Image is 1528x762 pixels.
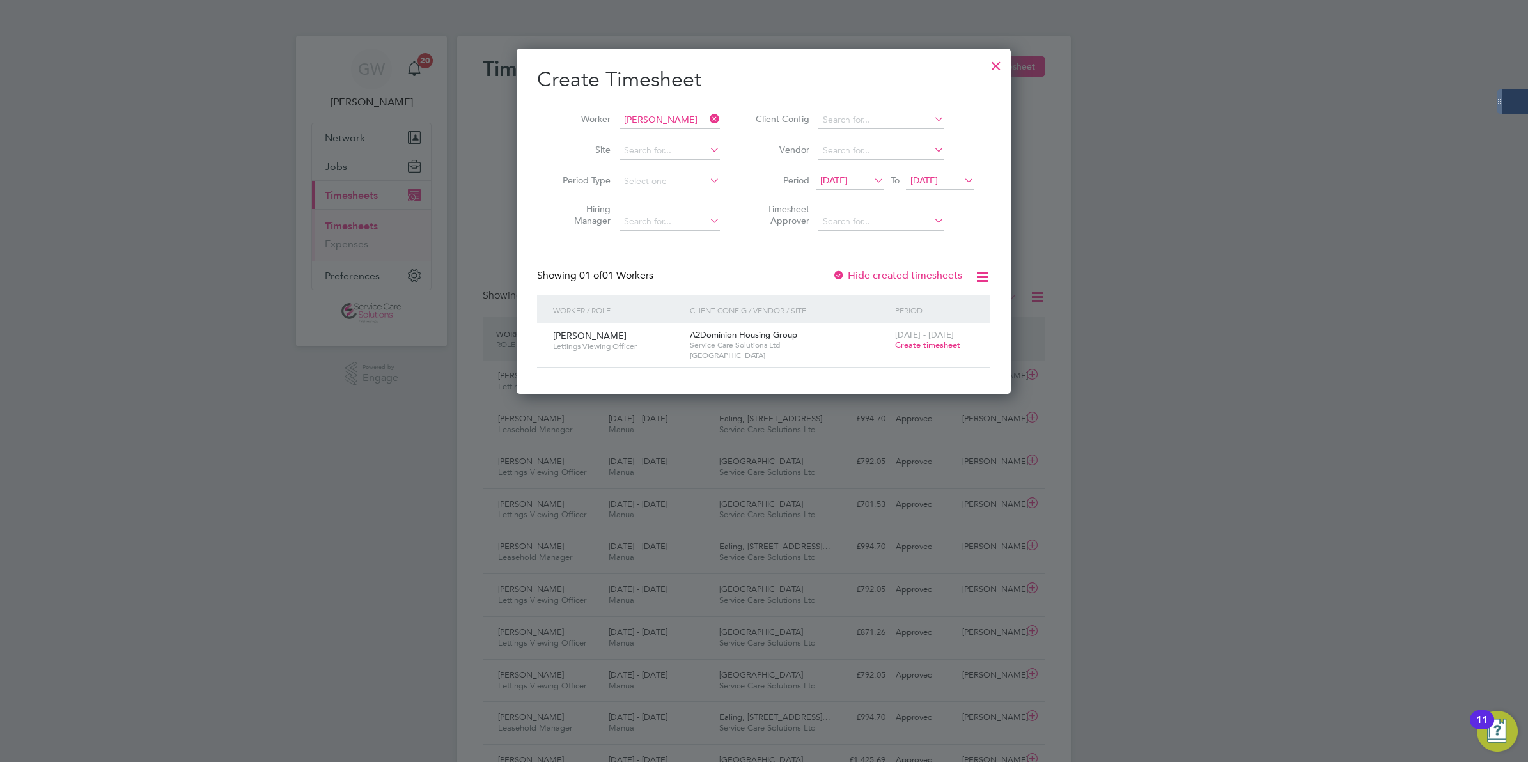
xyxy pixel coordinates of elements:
span: 01 Workers [579,269,653,282]
input: Search for... [620,142,720,160]
label: Period [752,175,809,186]
label: Hide created timesheets [832,269,962,282]
span: [PERSON_NAME] [553,330,627,341]
span: [GEOGRAPHIC_DATA] [690,350,889,361]
input: Search for... [818,142,944,160]
span: [DATE] [910,175,938,186]
label: Client Config [752,113,809,125]
span: A2Dominion Housing Group [690,329,797,340]
button: Open Resource Center, 11 new notifications [1477,711,1518,752]
div: Worker / Role [550,295,687,325]
span: [DATE] [820,175,848,186]
input: Search for... [818,111,944,129]
input: Search for... [620,213,720,231]
input: Select one [620,173,720,190]
label: Worker [553,113,611,125]
label: Vendor [752,144,809,155]
span: [DATE] - [DATE] [895,329,954,340]
div: Showing [537,269,656,283]
span: 01 of [579,269,602,282]
label: Timesheet Approver [752,203,809,226]
span: Lettings Viewing Officer [553,341,680,352]
label: Hiring Manager [553,203,611,226]
span: Service Care Solutions Ltd [690,340,889,350]
label: Site [553,144,611,155]
input: Search for... [620,111,720,129]
div: Period [892,295,978,325]
span: Create timesheet [895,339,960,350]
input: Search for... [818,213,944,231]
div: 11 [1476,720,1488,736]
label: Period Type [553,175,611,186]
span: To [887,172,903,189]
div: Client Config / Vendor / Site [687,295,892,325]
h2: Create Timesheet [537,66,990,93]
